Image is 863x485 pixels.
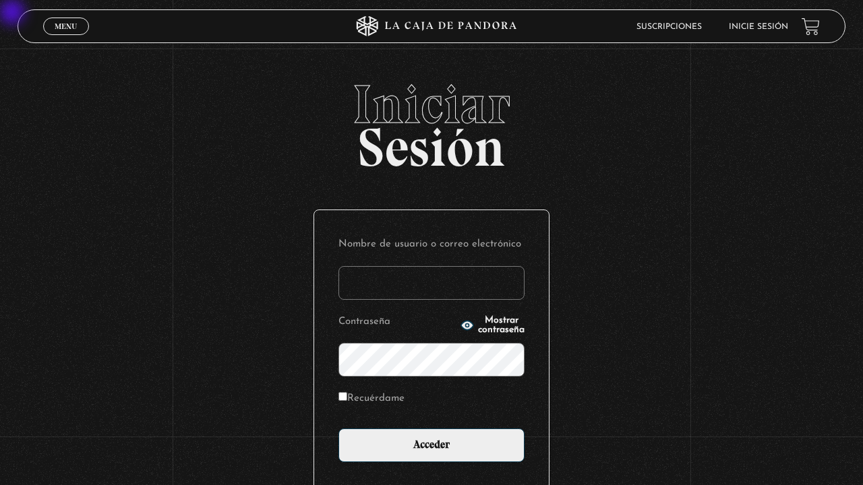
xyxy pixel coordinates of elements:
h2: Sesión [18,77,846,164]
button: Mostrar contraseña [460,316,525,335]
input: Acceder [338,428,525,462]
label: Recuérdame [338,389,405,410]
a: Suscripciones [636,23,702,31]
span: Menu [55,22,77,30]
span: Cerrar [51,34,82,43]
a: View your shopping cart [802,18,820,36]
span: Mostrar contraseña [478,316,525,335]
label: Contraseña [338,312,456,333]
span: Iniciar [18,77,846,131]
input: Recuérdame [338,392,347,401]
label: Nombre de usuario o correo electrónico [338,234,525,255]
a: Inicie sesión [729,23,788,31]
